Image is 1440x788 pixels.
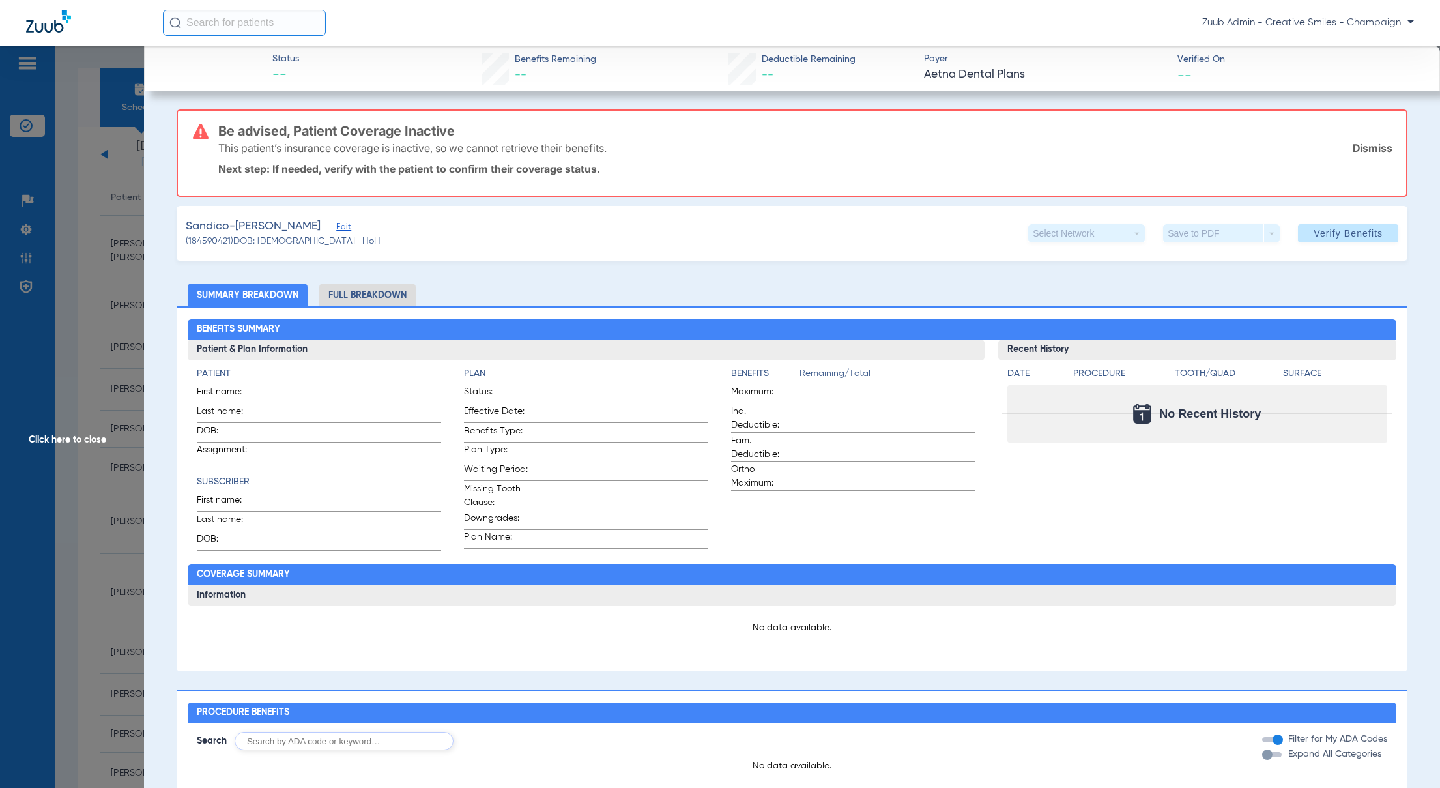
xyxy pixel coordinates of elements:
h2: Coverage Summary [188,564,1396,585]
app-breakdown-title: Procedure [1073,367,1170,385]
span: Ortho Maximum: [731,463,795,490]
span: DOB: [197,424,261,442]
h4: Tooth/Quad [1175,367,1278,381]
span: Benefits Type: [464,424,528,442]
span: Downgrades: [464,512,528,529]
p: No data available. [188,759,1396,772]
span: -- [272,66,299,85]
span: Last name: [197,513,261,531]
span: First name: [197,385,261,403]
h4: Patient [197,367,441,381]
span: Remaining/Total [799,367,975,385]
p: Next step: If needed, verify with the patient to confirm their coverage status. [218,162,1393,175]
span: (184590421) DOB: [DEMOGRAPHIC_DATA] - HoH [186,235,381,248]
h3: Be advised, Patient Coverage Inactive [218,124,1393,138]
span: -- [515,69,526,81]
img: Zuub Logo [26,10,71,33]
span: Edit [336,222,348,235]
span: First name: [197,493,261,511]
span: Verify Benefits [1314,228,1383,239]
img: error-icon [193,124,209,139]
h2: Benefits Summary [188,319,1396,340]
app-breakdown-title: Tooth/Quad [1175,367,1278,385]
p: This patient’s insurance coverage is inactive, so we cannot retrieve their benefits. [218,141,607,154]
span: Last name: [197,405,261,422]
app-breakdown-title: Date [1007,367,1062,385]
li: Full Breakdown [319,284,416,306]
span: Expand All Categories [1288,750,1381,759]
span: Assignment: [197,443,261,461]
a: Dismiss [1353,141,1392,154]
input: Search by ADA code or keyword… [235,732,454,750]
app-breakdown-title: Surface [1283,367,1387,385]
span: Payer [924,52,1166,66]
span: Missing Tooth Clause: [464,482,528,510]
h3: Patient & Plan Information [188,340,984,360]
span: Plan Name: [464,531,528,548]
span: Zuub Admin - Creative Smiles - Champaign [1202,16,1414,29]
h4: Surface [1283,367,1387,381]
span: Verified On [1177,53,1419,66]
h2: Procedure Benefits [188,703,1396,723]
app-breakdown-title: Benefits [731,367,799,385]
img: Calendar [1133,404,1151,424]
img: Search Icon [169,17,181,29]
input: Search for patients [163,10,326,36]
span: Plan Type: [464,443,528,461]
span: Deductible Remaining [762,53,856,66]
span: Benefits Remaining [515,53,596,66]
span: -- [1177,68,1192,81]
h4: Plan [464,367,708,381]
h3: Information [188,585,1396,606]
span: Effective Date: [464,405,528,422]
p: No data available. [197,621,1387,634]
span: Sandico-[PERSON_NAME] [186,218,321,235]
span: Status [272,52,299,66]
span: -- [762,69,773,81]
span: Ind. Deductible: [731,405,795,432]
span: Status: [464,385,528,403]
span: Waiting Period: [464,463,528,480]
span: No Recent History [1159,407,1261,420]
h4: Procedure [1073,367,1170,381]
h4: Subscriber [197,475,441,489]
span: DOB: [197,533,261,550]
span: Maximum: [731,385,795,403]
h4: Benefits [731,367,799,381]
label: Filter for My ADA Codes [1286,733,1387,746]
button: Verify Benefits [1298,224,1398,242]
span: Fam. Deductible: [731,434,795,461]
span: Aetna Dental Plans [924,66,1166,83]
span: Search [197,735,227,748]
li: Summary Breakdown [188,284,308,306]
h4: Date [1007,367,1062,381]
h3: Recent History [998,340,1396,360]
